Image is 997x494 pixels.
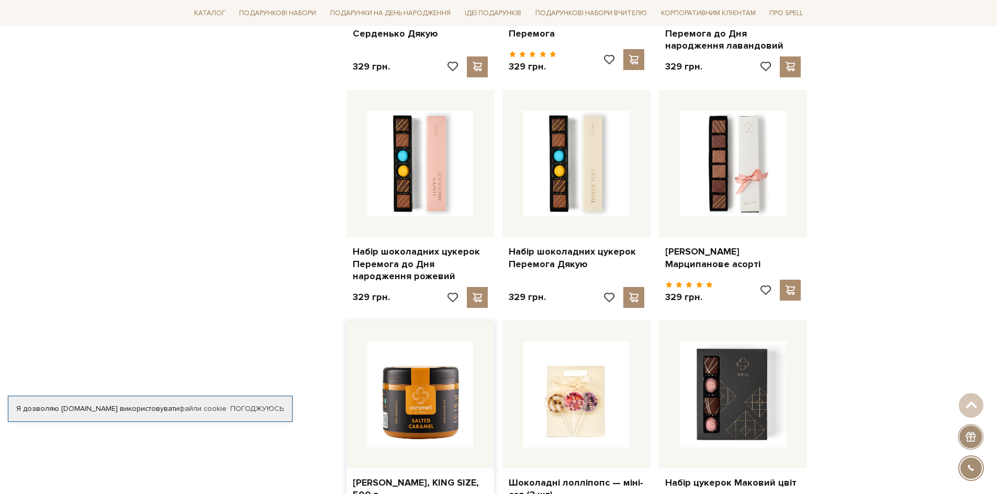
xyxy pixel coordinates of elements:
a: файли cookie [179,404,227,413]
a: Набір шоколадних цукерок Перемога [509,15,644,40]
a: [PERSON_NAME] Марципанове асорті [665,246,801,270]
p: 329 грн. [353,291,390,303]
a: Набір шоколадних цукерок Перемога до Дня народження лавандовий [665,15,801,52]
a: Погоджуюсь [230,404,284,413]
a: Подарункові набори Вчителю [531,4,651,22]
p: 329 грн. [665,291,713,303]
p: 329 грн. [353,61,390,73]
a: Набір цукерок шоколадних Серденько Дякую [353,15,488,40]
a: Набір шоколадних цукерок Перемога до Дня народження рожевий [353,246,488,282]
a: Подарунки на День народження [326,5,455,21]
a: Корпоративним клієнтам [657,5,760,21]
a: Подарункові набори [235,5,320,21]
a: Каталог [190,5,230,21]
p: 329 грн. [509,61,556,73]
a: Ідеї подарунків [461,5,525,21]
img: Солона карамель, KING SIZE, 500 г [367,341,474,447]
p: 329 грн. [665,61,702,73]
div: Я дозволяю [DOMAIN_NAME] використовувати [8,404,292,413]
p: 329 грн. [509,291,546,303]
a: Набір цукерок Маковий цвіт [665,477,801,489]
a: Набір шоколадних цукерок Перемога Дякую [509,246,644,270]
a: Про Spell [765,5,807,21]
